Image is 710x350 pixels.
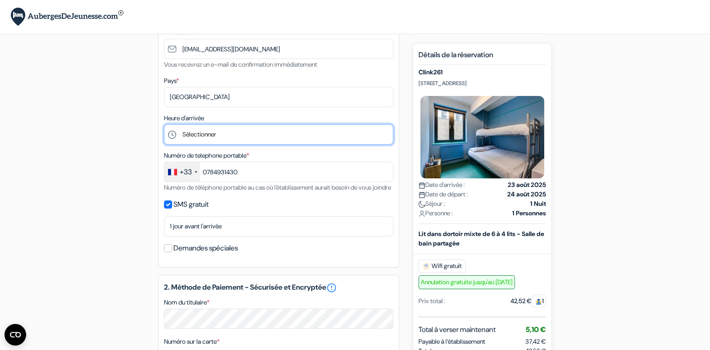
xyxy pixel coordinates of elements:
img: free_wifi.svg [423,263,430,270]
span: 5,10 € [526,325,546,334]
label: Numéro de telephone portable [164,151,249,160]
h5: 2. Méthode de Paiement - Sécurisée et Encryptée [164,282,393,293]
a: error_outline [326,282,337,293]
h5: Détails de la réservation [419,50,546,65]
strong: 1 Personnes [512,209,546,218]
small: Numéro de téléphone portable au cas où l'établissement aurait besoin de vous joindre [164,183,391,191]
h5: Clink261 [419,68,546,76]
label: Heure d'arrivée [164,114,204,123]
span: Annulation gratuite jusqu'au [DATE] [419,275,515,289]
span: Payable à l’établissement [419,337,485,346]
img: moon.svg [419,201,425,208]
span: Séjour : [419,199,445,209]
img: calendar.svg [419,191,425,198]
div: 42,52 € [510,296,546,306]
span: Total à verser maintenant [419,324,496,335]
label: SMS gratuit [173,198,209,211]
p: [STREET_ADDRESS] [419,80,546,87]
span: 37,42 € [525,337,546,345]
strong: 23 août 2025 [508,180,546,190]
span: Wifi gratuit [419,259,466,273]
img: AubergesDeJeunesse.com [11,8,123,26]
button: Ouvrir le widget CMP [5,324,26,345]
img: user_icon.svg [419,210,425,217]
label: Nom du titulaire [164,298,209,307]
span: Date de départ : [419,190,468,199]
div: +33 [180,167,192,177]
strong: 1 Nuit [530,199,546,209]
strong: 24 août 2025 [507,190,546,199]
img: guest.svg [535,298,542,305]
span: Date d'arrivée : [419,180,465,190]
small: Vous recevrez un e-mail de confirmation immédiatement [164,60,317,68]
input: Entrer adresse e-mail [164,39,393,59]
div: France: +33 [164,162,200,182]
img: calendar.svg [419,182,425,189]
label: Demandes spéciales [173,242,238,255]
label: Numéro sur la carte [164,337,219,346]
b: Lit dans dortoir mixte de 6 à 4 lits - Salle de bain partagée [419,230,544,247]
input: 6 12 34 56 78 [164,162,393,182]
label: Pays [164,76,179,86]
span: Personne : [419,209,453,218]
div: Prix total : [419,296,446,306]
span: 1 [532,295,546,307]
